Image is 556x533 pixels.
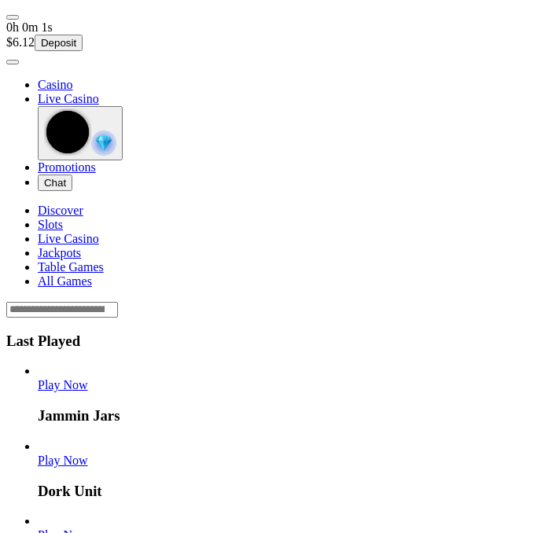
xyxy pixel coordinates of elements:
[38,232,99,245] a: Live Casino
[38,92,99,105] span: Live Casino
[38,218,63,231] a: Slots
[6,20,53,34] span: user session time
[6,204,550,318] header: Lobby
[38,106,123,160] button: reward-icon
[38,175,72,191] button: headphones iconChat
[35,35,83,51] button: Deposit
[38,160,96,174] span: Promotions
[44,177,66,189] span: Chat
[38,454,88,467] a: Dork Unit
[91,130,116,156] img: reward-icon
[38,274,92,288] a: All Games
[38,407,550,425] h3: Jammin Jars
[6,302,118,318] input: Search
[6,60,19,64] button: menu
[38,483,550,500] h3: Dork Unit
[38,364,550,425] article: Jammin Jars
[6,204,550,289] nav: Lobby
[6,35,35,49] span: $6.12
[38,204,83,217] a: Discover
[38,378,88,391] a: Jammin Jars
[38,260,104,274] a: Table Games
[38,92,99,105] a: poker-chip iconLive Casino
[38,78,72,91] span: Casino
[41,37,76,49] span: Deposit
[38,160,96,174] a: gift-inverted iconPromotions
[6,15,19,20] button: menu
[6,333,550,350] h3: Last Played
[38,439,550,500] article: Dork Unit
[38,454,88,467] span: Play Now
[38,378,88,391] span: Play Now
[38,78,72,91] a: diamond iconCasino
[38,246,81,259] a: Jackpots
